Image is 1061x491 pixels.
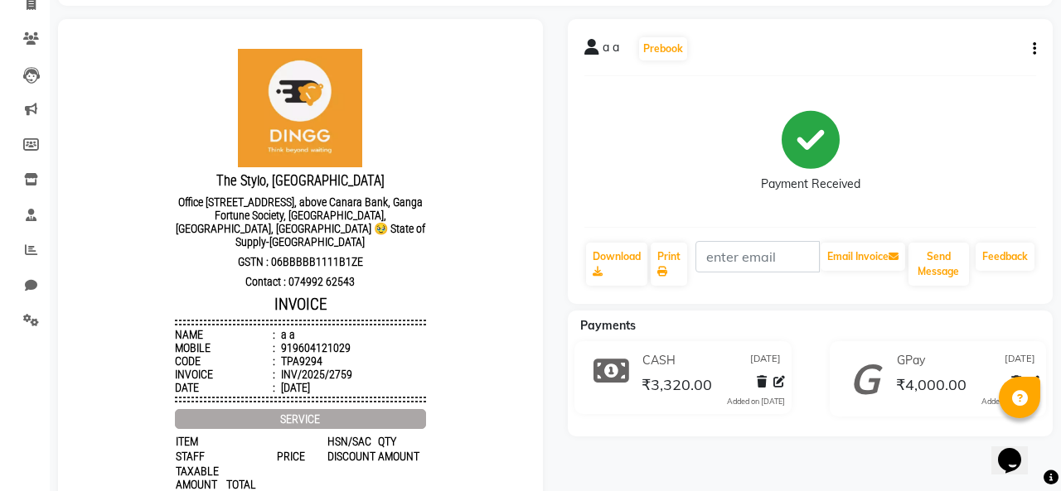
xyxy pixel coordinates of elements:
[100,413,200,428] span: STAFF
[586,243,647,286] a: Download
[100,292,201,306] div: Name
[642,352,676,369] span: CASH
[897,352,925,369] span: GPay
[761,176,860,193] div: Payment Received
[580,318,636,333] span: Payments
[1005,352,1035,369] span: [DATE]
[603,39,619,62] span: a a
[976,243,1034,271] a: Feedback
[252,398,301,413] span: HSN/SAC
[198,292,201,306] span: :
[198,345,201,359] span: :
[100,345,201,359] div: Date
[198,306,201,319] span: :
[198,319,201,332] span: :
[252,465,301,480] span: 11
[100,306,201,319] div: Mobile
[198,332,201,345] span: :
[981,396,1039,407] div: Added on [DATE]
[203,292,220,306] div: a a
[695,241,820,272] input: enter email
[100,134,351,156] h3: The Stylo, [GEOGRAPHIC_DATA]
[100,156,351,216] p: Office [STREET_ADDRESS], above Canara Bank, Ganga Fortune Society, [GEOGRAPHIC_DATA], [GEOGRAPHIC...
[100,256,351,282] h3: INVOICE
[642,375,712,398] span: ₹3,320.00
[100,319,201,332] div: Code
[896,375,967,398] span: ₹4,000.00
[100,398,250,413] span: ITEM
[100,428,149,456] span: TAXABLE AMOUNT
[727,396,785,407] div: Added on [DATE]
[639,37,687,60] button: Prebook
[163,13,288,132] img: file_1711537634585.png
[100,236,351,256] p: Contact : 074992 62543
[100,332,201,345] div: Invoice
[303,465,351,480] span: 1
[100,467,250,480] small: [DEMOGRAPHIC_DATA] Hair Cut test
[203,306,276,319] div: 919604121029
[151,441,200,456] span: TOTAL
[303,398,351,413] span: QTY
[303,413,351,428] span: AMOUNT
[821,243,905,271] button: Email Invoice
[203,332,278,345] div: INV/2025/2759
[203,345,235,359] div: [DATE]
[750,352,781,369] span: [DATE]
[252,413,301,428] span: DISCOUNT
[908,243,969,286] button: Send Message
[201,413,250,428] span: PRICE
[100,373,351,393] div: service
[203,319,248,332] div: TPA9294
[991,425,1044,474] iframe: chat widget
[100,216,351,236] p: GSTN : 06BBBBB1111B1ZE
[651,243,687,286] a: Print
